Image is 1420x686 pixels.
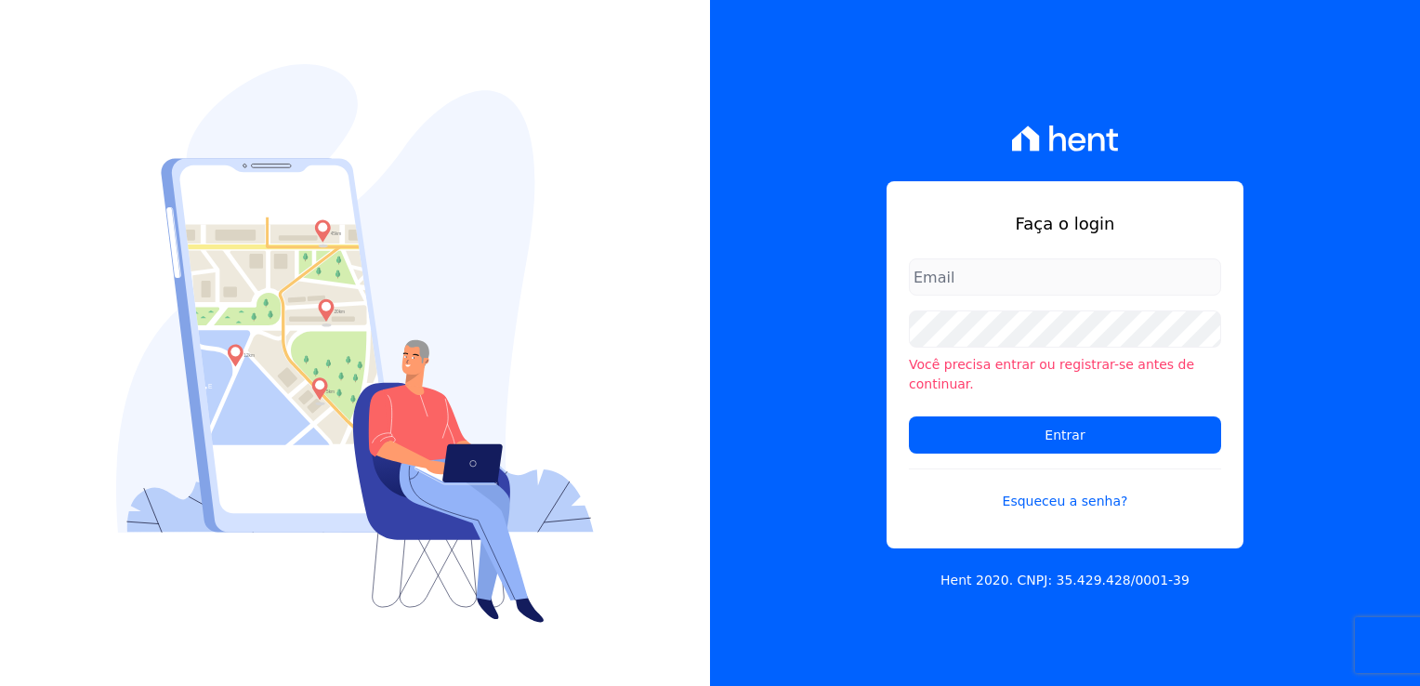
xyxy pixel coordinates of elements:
[909,416,1221,454] input: Entrar
[909,468,1221,511] a: Esqueceu a senha?
[909,211,1221,236] h1: Faça o login
[909,258,1221,296] input: Email
[909,355,1221,394] li: Você precisa entrar ou registrar-se antes de continuar.
[116,64,594,623] img: Login
[940,571,1190,590] p: Hent 2020. CNPJ: 35.429.428/0001-39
